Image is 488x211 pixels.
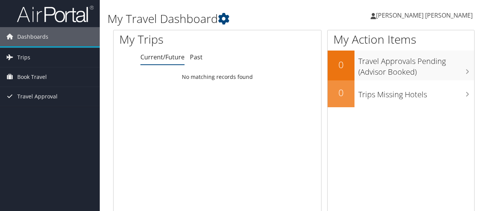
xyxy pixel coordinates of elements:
span: Trips [17,48,30,67]
span: Dashboards [17,27,48,46]
h3: Travel Approvals Pending (Advisor Booked) [358,52,474,77]
h2: 0 [328,58,354,71]
span: Book Travel [17,67,47,87]
h1: My Travel Dashboard [107,11,356,27]
a: Current/Future [140,53,185,61]
img: airportal-logo.png [17,5,94,23]
a: [PERSON_NAME] [PERSON_NAME] [371,4,480,27]
a: 0Travel Approvals Pending (Advisor Booked) [328,51,474,80]
span: Travel Approval [17,87,58,106]
h1: My Trips [119,31,229,47]
h2: 0 [328,86,354,99]
a: 0Trips Missing Hotels [328,80,474,107]
td: No matching records found [114,70,321,84]
a: Past [190,53,203,61]
h1: My Action Items [328,31,474,47]
span: [PERSON_NAME] [PERSON_NAME] [376,11,473,20]
h3: Trips Missing Hotels [358,85,474,100]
